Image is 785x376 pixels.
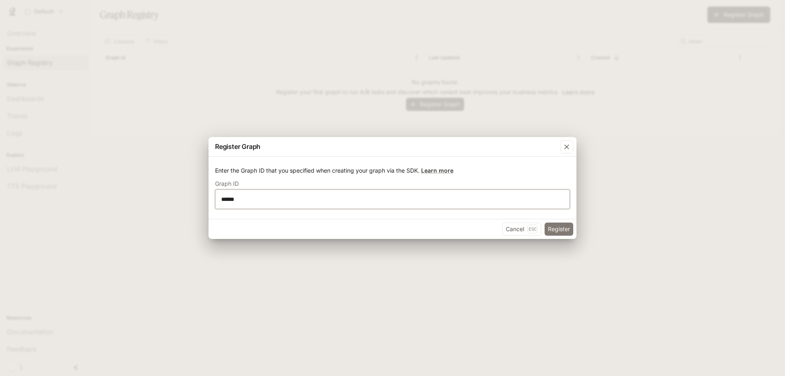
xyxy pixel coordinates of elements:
[421,167,453,174] a: Learn more
[527,225,538,234] p: Esc
[215,181,239,187] p: Graph ID
[215,142,260,151] p: Register Graph
[502,223,541,236] button: CancelEsc
[215,167,570,175] p: Enter the Graph ID that you specified when creating your graph via the SDK.
[545,223,573,236] button: Register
